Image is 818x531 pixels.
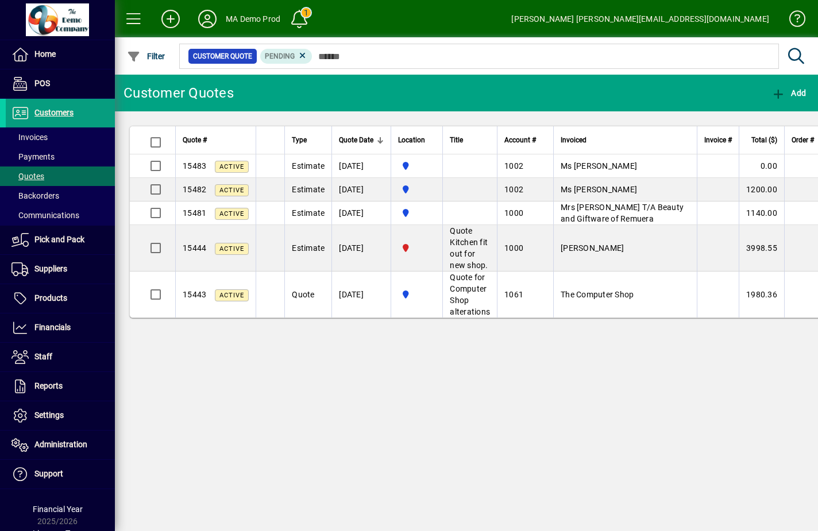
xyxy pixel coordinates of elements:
span: Customers [34,108,74,117]
span: Suppliers [34,264,67,273]
a: Reports [6,372,115,401]
td: 3998.55 [739,225,784,272]
span: Estimate [292,243,325,253]
span: Backorders [11,191,59,200]
span: Active [219,245,244,253]
span: Administration [34,440,87,449]
div: Quote Date [339,134,384,146]
a: Communications [6,206,115,225]
span: Estimate [292,208,325,218]
button: Add [152,9,189,29]
a: Financials [6,313,115,342]
span: 15481 [183,208,206,218]
span: Christchurch [398,242,435,254]
span: Filter [127,52,165,61]
a: Suppliers [6,255,115,284]
span: Settings [34,410,64,420]
span: Order # [792,134,814,146]
a: Administration [6,431,115,459]
td: 1200.00 [739,178,784,201]
div: Invoiced [561,134,690,146]
span: Quotes [11,172,44,181]
span: Quote Kitchen fit out for new shop. [450,226,488,270]
span: Active [219,163,244,170]
span: Ms [PERSON_NAME] [561,161,637,170]
a: Settings [6,401,115,430]
span: 15443 [183,290,206,299]
span: Quote Date [339,134,373,146]
a: Invoices [6,127,115,147]
span: Total ($) [751,134,777,146]
span: Auckland [398,160,435,172]
span: Payments [11,152,55,161]
td: [DATE] [331,201,391,225]
span: Add [771,88,806,98]
span: POS [34,79,50,88]
td: 1140.00 [739,201,784,225]
td: [DATE] [331,272,391,317]
a: Backorders [6,186,115,206]
button: Profile [189,9,226,29]
span: Estimate [292,185,325,194]
td: [DATE] [331,154,391,178]
span: Reports [34,381,63,390]
span: Customer Quote [193,51,252,62]
a: Payments [6,147,115,166]
span: Invoiced [561,134,587,146]
span: Title [450,134,463,146]
span: [PERSON_NAME] [561,243,624,253]
span: Communications [11,211,79,220]
span: 1002 [504,161,523,170]
span: Invoices [11,133,48,142]
span: Invoice # [704,134,732,146]
td: [DATE] [331,178,391,201]
span: Staff [34,352,52,361]
td: 0.00 [739,154,784,178]
a: Pick and Pack [6,226,115,254]
a: Knowledge Base [781,2,804,40]
span: 1000 [504,208,523,218]
span: Mrs [PERSON_NAME] T/A Beauty and Giftware of Remuera [561,203,684,223]
span: Support [34,469,63,478]
a: Support [6,460,115,489]
span: Active [219,210,244,218]
span: Location [398,134,425,146]
button: Filter [124,46,168,67]
span: Auckland [398,183,435,196]
span: Estimate [292,161,325,170]
div: Customer Quotes [124,84,234,102]
span: Home [34,49,56,59]
span: Pick and Pack [34,235,84,244]
span: Quote # [183,134,207,146]
span: Auckland [398,288,435,301]
div: Title [450,134,490,146]
td: 1980.36 [739,272,784,317]
span: 1000 [504,243,523,253]
div: Account # [504,134,546,146]
span: Ms [PERSON_NAME] [561,185,637,194]
a: Quotes [6,166,115,186]
div: MA Demo Prod [226,10,280,28]
span: Quote [292,290,314,299]
span: 1002 [504,185,523,194]
button: Add [769,83,809,103]
mat-chip: Pending Status: Pending [260,49,312,64]
a: Products [6,284,115,313]
span: Type [292,134,307,146]
div: Quote # [183,134,249,146]
a: Staff [6,343,115,371]
span: Active [219,187,244,194]
div: [PERSON_NAME] [PERSON_NAME][EMAIL_ADDRESS][DOMAIN_NAME] [511,10,769,28]
span: Active [219,292,244,299]
span: Products [34,293,67,303]
span: The Computer Shop [561,290,634,299]
a: POS [6,69,115,98]
span: 15482 [183,185,206,194]
span: Financials [34,323,71,332]
span: Account # [504,134,536,146]
div: Location [398,134,435,146]
span: 1061 [504,290,523,299]
span: 15483 [183,161,206,170]
td: [DATE] [331,225,391,272]
span: Pending [265,52,295,60]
